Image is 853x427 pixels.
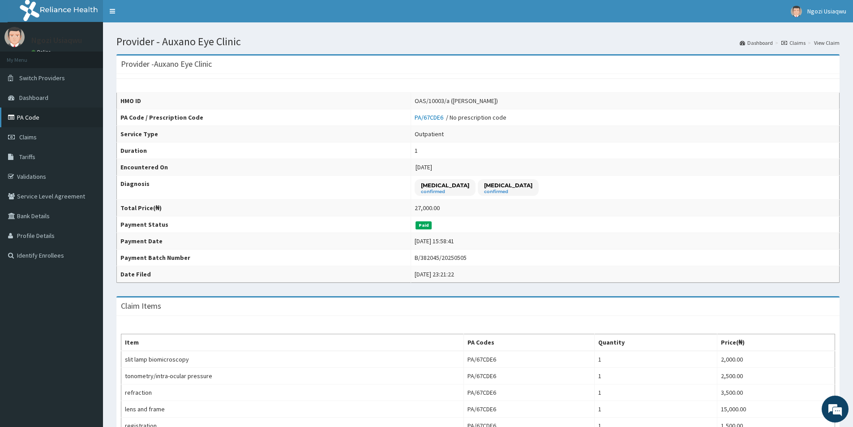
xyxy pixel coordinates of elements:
[19,153,35,161] span: Tariffs
[463,384,594,401] td: PA/67CDE6
[4,245,171,276] textarea: Type your message and hit 'Enter'
[463,351,594,368] td: PA/67CDE6
[19,133,37,141] span: Claims
[484,181,532,189] p: [MEDICAL_DATA]
[781,39,806,47] a: Claims
[121,384,464,401] td: refraction
[717,368,835,384] td: 2,500.00
[121,368,464,384] td: tonometry/intra-ocular pressure
[117,109,411,126] th: PA Code / Prescription Code
[121,351,464,368] td: slit lamp biomicroscopy
[117,233,411,250] th: Payment Date
[47,50,150,62] div: Chat with us now
[121,334,464,351] th: Item
[415,237,454,246] div: [DATE] 15:58:41
[421,190,469,194] small: confirmed
[117,200,411,216] th: Total Price(₦)
[594,351,717,368] td: 1
[31,49,53,55] a: Online
[415,203,440,212] div: 27,000.00
[117,266,411,283] th: Date Filed
[121,60,212,68] h3: Provider - Auxano Eye Clinic
[717,401,835,418] td: 15,000.00
[415,96,498,105] div: OAS/10003/a ([PERSON_NAME])
[117,176,411,200] th: Diagnosis
[814,39,840,47] a: View Claim
[463,334,594,351] th: PA Codes
[117,159,411,176] th: Encountered On
[52,113,124,203] span: We're online!
[31,36,82,44] p: Ngozi Usiaqwu
[19,74,65,82] span: Switch Providers
[4,27,25,47] img: User Image
[121,401,464,418] td: lens and frame
[117,93,411,109] th: HMO ID
[717,351,835,368] td: 2,000.00
[415,253,467,262] div: B/382045/20250505
[594,401,717,418] td: 1
[717,334,835,351] th: Price(₦)
[117,250,411,266] th: Payment Batch Number
[463,368,594,384] td: PA/67CDE6
[463,401,594,418] td: PA/67CDE6
[19,94,48,102] span: Dashboard
[121,302,161,310] h3: Claim Items
[147,4,168,26] div: Minimize live chat window
[117,142,411,159] th: Duration
[594,334,717,351] th: Quantity
[415,129,444,138] div: Outpatient
[415,270,454,279] div: [DATE] 23:21:22
[807,7,846,15] span: Ngozi Usiaqwu
[594,368,717,384] td: 1
[415,113,506,122] div: / No prescription code
[416,221,432,229] span: Paid
[421,181,469,189] p: [MEDICAL_DATA]
[117,126,411,142] th: Service Type
[740,39,773,47] a: Dashboard
[415,146,418,155] div: 1
[117,216,411,233] th: Payment Status
[416,163,432,171] span: [DATE]
[717,384,835,401] td: 3,500.00
[484,190,532,194] small: confirmed
[415,113,446,121] a: PA/67CDE6
[17,45,36,67] img: d_794563401_company_1708531726252_794563401
[594,384,717,401] td: 1
[116,36,840,47] h1: Provider - Auxano Eye Clinic
[791,6,802,17] img: User Image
